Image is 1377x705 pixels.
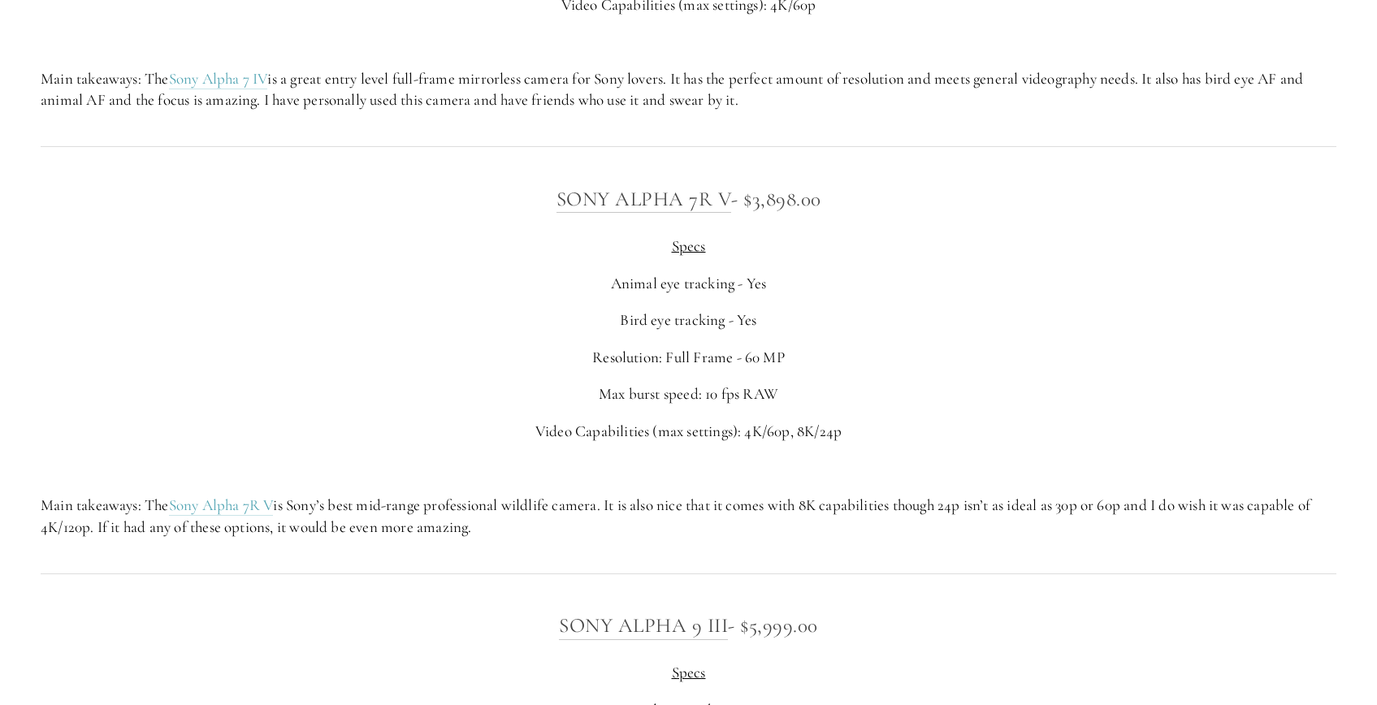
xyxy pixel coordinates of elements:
p: Main takeaways: The is Sony’s best mid-range professional wildlife camera. It is also nice that i... [41,495,1336,538]
h3: - $5,999.00 [41,609,1336,642]
p: Animal eye tracking - Yes [41,273,1336,295]
p: Bird eye tracking - Yes [41,309,1336,331]
span: Specs [672,236,706,255]
a: Sony Alpha 7 IV [169,69,268,89]
a: Sony Alpha 7R V [169,495,274,516]
p: Resolution: Full Frame - 60 MP [41,347,1336,369]
a: Sony Alpha 9 III [559,613,728,639]
span: Specs [672,663,706,681]
h3: - $3,898.00 [41,183,1336,215]
p: Max burst speed: 10 fps RAW [41,383,1336,405]
a: Sony Alpha 7R V [556,187,732,213]
p: Main takeaways: The is a great entry level full-frame mirrorless camera for Sony lovers. It has t... [41,68,1336,111]
p: Video Capabilities (max settings): 4K/60p, 8K/24p [41,421,1336,443]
